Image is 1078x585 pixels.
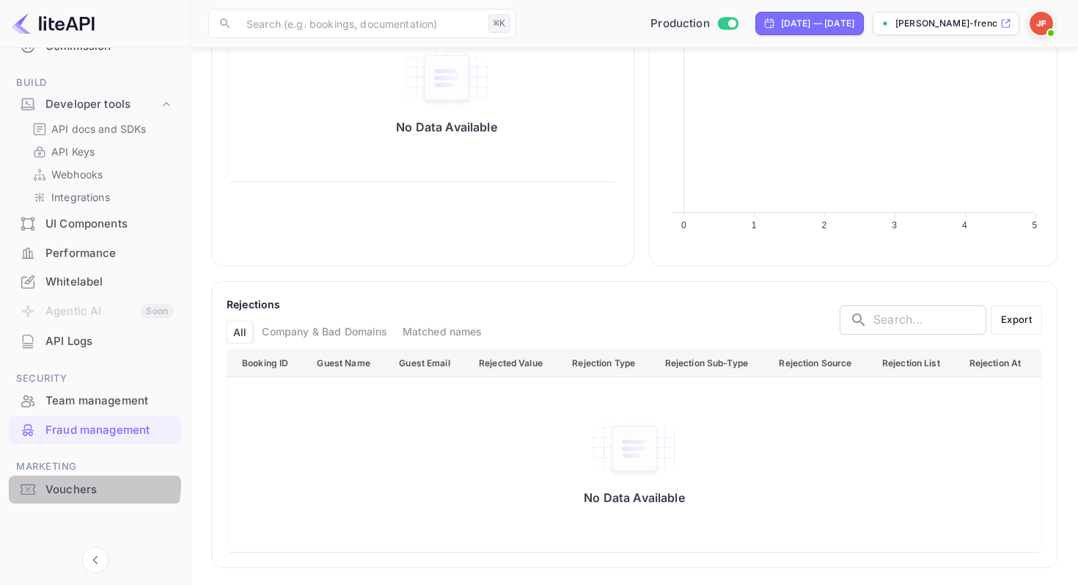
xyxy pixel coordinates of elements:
div: Whitelabel [9,268,181,297]
th: Rejection at [958,349,1042,377]
tspan: 0 [681,220,686,230]
div: UI Components [9,210,181,239]
div: Whitelabel [45,274,174,291]
th: Booking ID [227,349,306,377]
p: Webhooks [51,167,103,182]
a: Vouchers [9,476,181,503]
a: API docs and SDKs [32,121,169,137]
div: Switch to Sandbox mode [645,15,744,32]
p: [PERSON_NAME]-french-ziapz.nuite... [895,17,997,30]
p: API Keys [51,144,95,159]
button: Collapse navigation [82,547,109,573]
div: Fraud management [9,416,181,445]
tspan: 2 [821,220,826,230]
span: Production [650,15,710,32]
div: Company & Bad Domains [256,321,393,344]
th: Rejection Type [560,349,653,377]
a: Performance [9,239,181,266]
img: empty-state-table.svg [590,418,678,479]
span: Security [9,371,181,387]
div: Team management [45,393,174,410]
div: Performance [9,239,181,268]
div: All [227,321,253,344]
a: Fraud management [9,416,181,443]
tspan: 3 [892,220,897,230]
th: Rejection Source [767,349,870,377]
img: LiteAPI logo [12,12,95,35]
div: Developer tools [45,96,159,113]
div: API Logs [9,327,181,356]
input: Search... [873,305,986,335]
p: No Data Available [242,490,1027,505]
span: Marketing [9,459,181,475]
div: Team management [9,387,181,415]
tspan: 4 [962,220,967,230]
img: Jon French [1030,12,1053,35]
button: Export [991,305,1042,335]
a: Webhooks [32,167,169,182]
div: Rejections [227,297,488,312]
a: Integrations [32,189,169,205]
p: No Data Available [396,120,497,134]
div: Performance [45,245,174,262]
img: empty-state-table.svg [403,47,491,109]
div: Fraud management [45,422,174,439]
a: UI Components [9,210,181,237]
p: Integrations [51,189,110,205]
tspan: 1 [752,220,757,230]
div: Vouchers [45,482,174,498]
div: UI Components [45,216,174,233]
th: Guest Email [387,349,467,377]
a: API Logs [9,327,181,355]
div: API docs and SDKs [26,118,175,139]
div: [DATE] — [DATE] [781,17,854,30]
div: Integrations [26,186,175,208]
th: Rejection List [870,349,958,377]
p: API docs and SDKs [51,121,147,137]
div: API Logs [45,333,174,350]
div: Developer tools [9,92,181,117]
a: Commission [9,32,181,59]
tspan: 5 [1033,220,1038,230]
div: API Keys [26,141,175,162]
input: Search (e.g. bookings, documentation) [238,9,483,38]
th: Guest Name [305,349,387,377]
div: Click to change the date range period [755,12,864,35]
th: Rejected Value [467,349,560,377]
a: Whitelabel [9,268,181,295]
div: Vouchers [9,476,181,504]
span: Build [9,75,181,91]
div: ⌘K [488,14,510,33]
div: Matched names [397,321,488,344]
th: Rejection Sub-Type [653,349,768,377]
a: API Keys [32,144,169,159]
a: Team management [9,387,181,414]
div: Webhooks [26,164,175,185]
